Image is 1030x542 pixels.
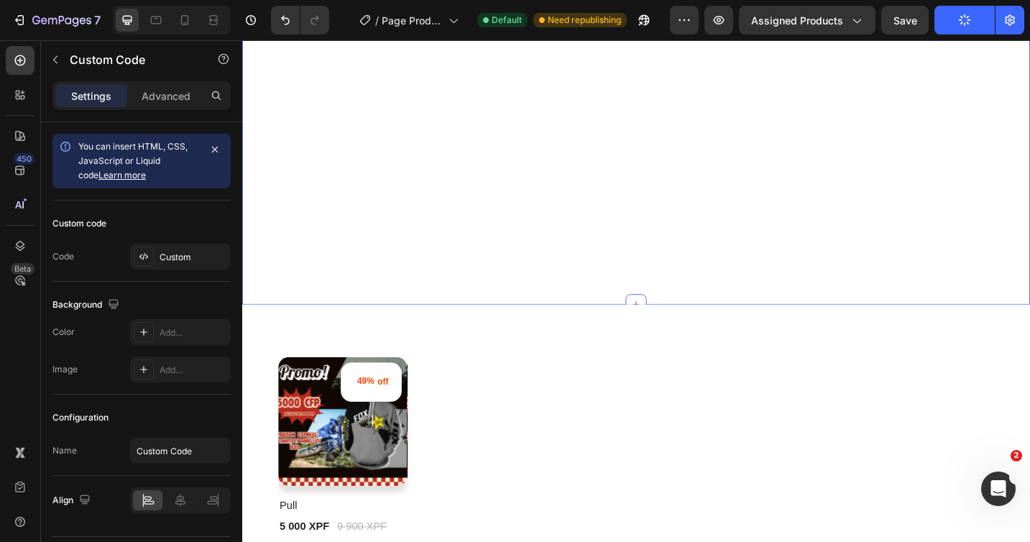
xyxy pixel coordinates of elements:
p: 7 [94,12,101,29]
div: Color [52,326,75,339]
span: Default [492,14,522,27]
div: Align [52,491,93,510]
div: Custom code [52,217,106,230]
div: Code [52,250,74,263]
span: Assigned Products [751,13,843,28]
span: Save [893,14,917,27]
div: Name [52,444,77,457]
button: Save [881,6,929,35]
p: Advanced [142,88,190,104]
span: / [375,13,379,28]
span: Page Produit Solution [382,13,443,28]
span: Need republishing [548,14,621,27]
button: 7 [6,6,107,35]
span: 2 [1011,450,1022,461]
div: Background [52,295,122,315]
p: Settings [71,88,111,104]
div: Add... [160,364,227,377]
iframe: Design area [242,40,1030,542]
div: Undo/Redo [271,6,329,35]
div: Configuration [52,411,109,424]
span: You can insert HTML, CSS, JavaScript or Liquid code [78,141,188,180]
a: Pull [40,500,180,520]
iframe: Intercom live chat [981,472,1016,506]
div: 450 [14,153,35,165]
div: Custom [160,251,227,264]
a: Learn more [98,170,146,180]
button: Assigned Products [739,6,875,35]
div: Image [52,363,78,376]
div: Add... [160,326,227,339]
p: Custom Code [70,51,192,68]
div: Beta [11,263,35,275]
